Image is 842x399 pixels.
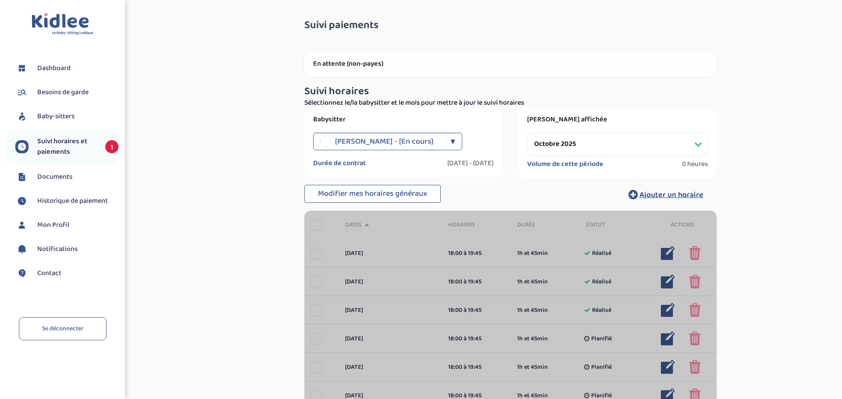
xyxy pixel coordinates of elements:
[15,170,29,184] img: documents.svg
[304,20,378,31] span: Suivi paiements
[15,110,29,123] img: babysitters.svg
[37,172,72,182] span: Documents
[15,140,29,153] img: suivihoraire.svg
[105,140,118,153] span: 1
[15,243,118,256] a: Notifications
[313,159,366,168] label: Durée de contrat
[447,159,494,168] label: [DATE] - [DATE]
[15,86,118,99] a: Besoins de garde
[527,115,708,124] label: [PERSON_NAME] affichée
[15,136,118,157] a: Suivi horaires et paiements 1
[37,268,61,279] span: Contact
[682,160,708,169] span: 0 heures
[15,62,29,75] img: dashboard.svg
[37,244,78,254] span: Notifications
[313,60,708,68] p: En attente (non-payes)
[15,267,29,280] img: contact.svg
[37,220,69,230] span: Mon Profil
[15,110,118,123] a: Baby-sitters
[313,115,494,124] label: Babysitter
[37,136,96,157] span: Suivi horaires et paiements
[37,111,75,122] span: Baby-sitters
[37,63,71,74] span: Dashboard
[615,185,717,204] button: Ajouter un horaire
[15,219,29,232] img: profil.svg
[37,196,108,206] span: Historique de paiement
[304,185,441,203] button: Modifier mes horaires généraux
[15,170,118,184] a: Documents
[15,219,118,232] a: Mon Profil
[318,187,427,200] span: Modifier mes horaires généraux
[15,267,118,280] a: Contact
[527,160,603,169] label: Volume de cette période
[450,133,455,150] div: ▼
[15,194,118,208] a: Historique de paiement
[15,62,118,75] a: Dashboard
[639,189,703,201] span: Ajouter un horaire
[19,317,107,340] a: Se déconnecter
[15,194,29,208] img: suivihoraire.svg
[15,86,29,99] img: besoin.svg
[37,87,89,98] span: Besoins de garde
[304,86,717,97] h3: Suivi horaires
[32,13,93,35] img: logo.svg
[304,98,717,108] p: Sélectionnez le/la babysitter et le mois pour mettre à jour le suivi horaires
[335,133,433,150] span: [PERSON_NAME] - [En cours]
[15,243,29,256] img: notification.svg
